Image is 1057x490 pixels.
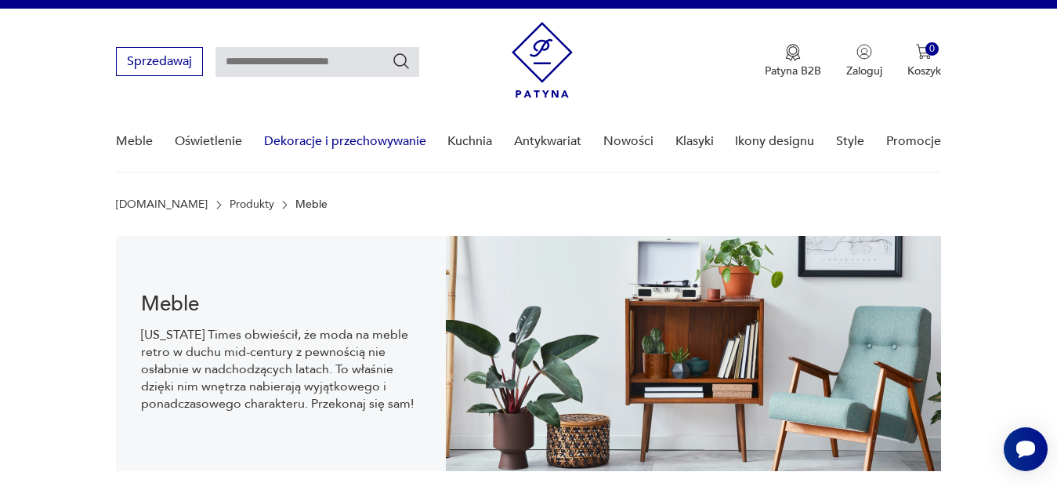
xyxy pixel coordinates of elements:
[603,111,653,172] a: Nowości
[856,44,872,60] img: Ikonka użytkownika
[846,64,882,78] p: Zaloguj
[116,47,203,76] button: Sprzedawaj
[447,111,492,172] a: Kuchnia
[765,64,821,78] p: Patyna B2B
[512,22,573,98] img: Patyna - sklep z meblami i dekoracjami vintage
[846,44,882,78] button: Zaloguj
[141,326,421,412] p: [US_STATE] Times obwieścił, że moda na meble retro w duchu mid-century z pewnością nie osłabnie w...
[1004,427,1048,471] iframe: Smartsupp widget button
[907,64,941,78] p: Koszyk
[735,111,814,172] a: Ikony designu
[836,111,864,172] a: Style
[916,44,932,60] img: Ikona koszyka
[116,57,203,68] a: Sprzedawaj
[765,44,821,78] button: Patyna B2B
[295,198,328,211] p: Meble
[886,111,941,172] a: Promocje
[175,111,242,172] a: Oświetlenie
[141,295,421,314] h1: Meble
[446,236,940,471] img: Meble
[116,198,208,211] a: [DOMAIN_NAME]
[264,111,426,172] a: Dekoracje i przechowywanie
[230,198,274,211] a: Produkty
[514,111,581,172] a: Antykwariat
[907,44,941,78] button: 0Koszyk
[765,44,821,78] a: Ikona medaluPatyna B2B
[785,44,801,61] img: Ikona medalu
[675,111,714,172] a: Klasyki
[392,52,411,71] button: Szukaj
[925,42,939,56] div: 0
[116,111,153,172] a: Meble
